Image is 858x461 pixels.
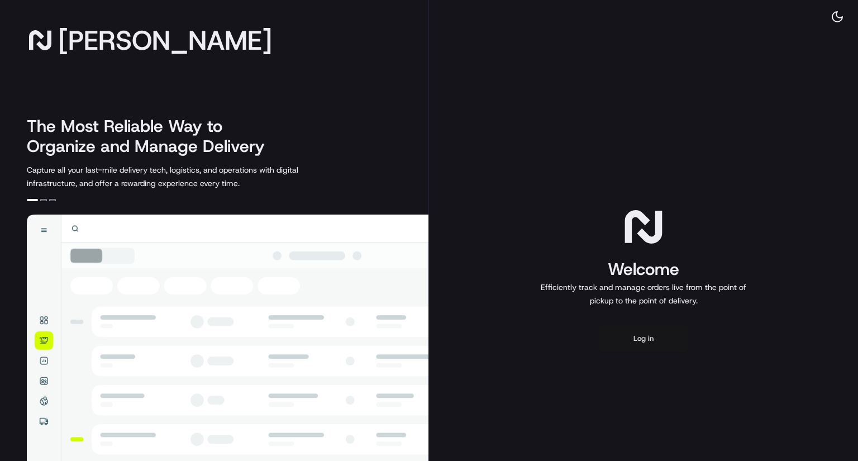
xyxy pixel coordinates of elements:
button: Log in [599,325,688,352]
p: Capture all your last-mile delivery tech, logistics, and operations with digital infrastructure, ... [27,163,349,190]
h1: Welcome [536,258,751,281]
span: [PERSON_NAME] [58,29,272,51]
h2: The Most Reliable Way to Organize and Manage Delivery [27,116,277,156]
p: Efficiently track and manage orders live from the point of pickup to the point of delivery. [536,281,751,307]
